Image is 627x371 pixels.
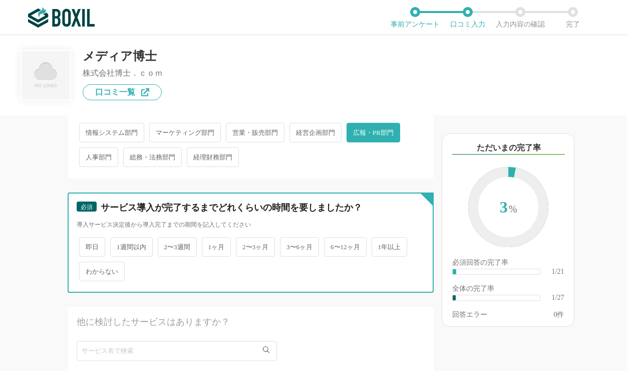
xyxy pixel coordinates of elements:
div: 1/21 [552,268,564,275]
span: 営業・販売部門 [226,123,284,142]
div: 他に検討したサービスはありますか？ [77,316,390,328]
span: 3 [478,177,538,239]
li: 完了 [546,7,599,28]
span: 情報システム部門 [79,123,144,142]
a: 口コミ一覧 [83,84,162,100]
div: ただいまの完了率 [452,142,565,155]
span: 0 [553,311,557,318]
div: サービス導入が完了するまでどれくらいの時間を要しましたか？ [101,202,414,214]
span: マーケティング部門 [149,123,221,142]
li: 事前アンケート [389,7,441,28]
div: 必須回答の完了率 [452,259,564,268]
span: 即日 [79,237,105,257]
span: 人事部門 [79,147,118,167]
span: 総務・法務部門 [123,147,182,167]
div: ​ [453,269,456,274]
span: 1ヶ月 [202,237,231,257]
span: 口コミ一覧 [95,88,135,96]
img: ボクシルSaaS_ロゴ [28,8,95,28]
div: 導入サービス決定後から導入完了までの期間を記入してください [77,221,425,229]
div: 株式会社博士．ｃｏｍ [83,69,163,77]
div: 1/27 [552,294,564,301]
span: 1週間以内 [110,237,153,257]
div: 件 [553,311,564,318]
div: ​ [453,295,455,300]
input: サービス名で検索 [77,341,277,361]
span: 2〜3ヶ月 [236,237,275,257]
span: 経営企画部門 [289,123,342,142]
span: 広報・PR部門 [347,123,400,142]
li: 入力内容の確認 [494,7,546,28]
span: 必須 [81,204,93,211]
span: 1年以上 [372,237,408,257]
span: 3〜6ヶ月 [280,237,319,257]
span: 6〜12ヶ月 [324,237,367,257]
span: 経理財務部門 [187,147,239,167]
span: % [509,204,517,215]
span: 2〜3週間 [158,237,197,257]
div: 全体の完了率 [452,285,564,294]
li: 口コミ入力 [441,7,494,28]
div: 回答エラー [452,311,487,318]
span: わからない [79,262,125,281]
div: メディア博士 [83,50,163,62]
